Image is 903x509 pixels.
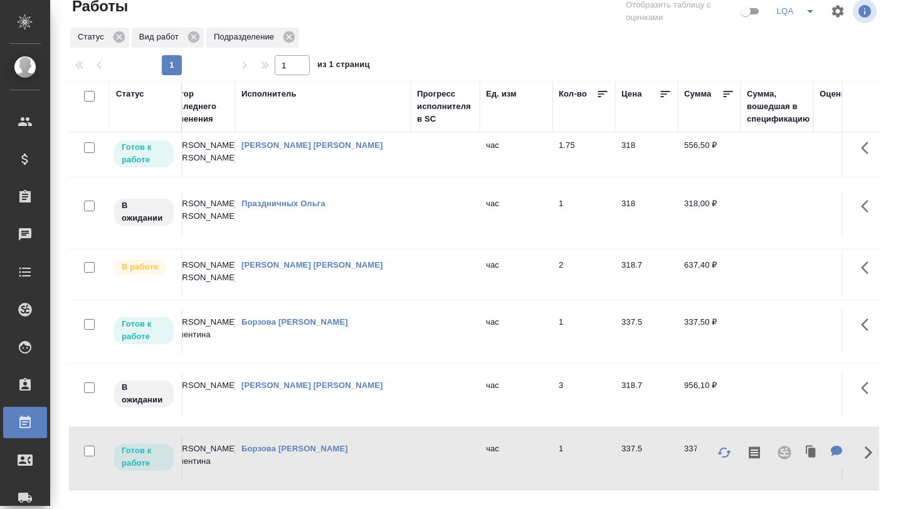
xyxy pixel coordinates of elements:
[139,31,183,43] p: Вид работ
[678,253,741,296] td: 637,40 ₽
[113,139,175,169] div: Исполнитель может приступить к работе
[853,133,884,163] button: Здесь прячутся важные кнопки
[552,373,615,417] td: 3
[769,438,800,468] div: Проект не привязан
[113,379,175,409] div: Исполнитель назначен, приступать к работе пока рано
[317,57,370,75] span: из 1 страниц
[169,88,229,125] div: Автор последнего изменения
[684,88,711,100] div: Сумма
[241,88,297,100] div: Исполнитель
[678,373,741,417] td: 956,10 ₽
[122,444,166,470] p: Готов к работе
[739,438,769,468] button: Скопировать мини-бриф
[206,28,299,48] div: Подразделение
[162,253,235,296] td: [PERSON_NAME] [PERSON_NAME]
[480,310,552,354] td: час
[615,310,678,354] td: 337.5
[132,28,204,48] div: Вид работ
[122,199,166,224] p: В ожидании
[122,381,166,406] p: В ожидании
[162,373,235,417] td: [PERSON_NAME]
[122,141,166,166] p: Готов к работе
[113,259,175,276] div: Исполнитель выполняет работу
[480,133,552,177] td: час
[552,133,615,177] td: 1.75
[486,88,517,100] div: Ед. изм
[773,1,823,21] div: split button
[122,261,158,273] p: В работе
[480,191,552,235] td: час
[417,88,473,125] div: Прогресс исполнителя в SC
[241,260,383,270] a: [PERSON_NAME] [PERSON_NAME]
[241,199,325,208] a: Праздничных Ольга
[823,438,853,468] button: Изменить комментарии
[241,140,383,150] a: [PERSON_NAME] [PERSON_NAME]
[678,191,741,235] td: 318,00 ₽
[116,88,144,100] div: Статус
[480,373,552,417] td: час
[552,310,615,354] td: 1
[853,438,884,468] button: Скрыть кнопки
[214,31,278,43] p: Подразделение
[615,191,678,235] td: 318
[480,253,552,296] td: час
[820,88,850,100] div: Оценка
[162,310,235,354] td: [PERSON_NAME] Валентина
[113,316,175,345] div: Исполнитель может приступить к работе
[853,373,884,403] button: Здесь прячутся важные кнопки
[70,28,129,48] div: Статус
[241,444,348,453] a: Борзова [PERSON_NAME]
[615,373,678,417] td: 318.7
[615,253,678,296] td: 318.7
[621,88,642,100] div: Цена
[559,88,587,100] div: Кол-во
[78,31,108,43] p: Статус
[747,88,810,125] div: Сумма, вошедшая в спецификацию
[678,310,741,354] td: 337,50 ₽
[678,436,741,480] td: 337,50 ₽
[552,191,615,235] td: 1
[480,436,552,480] td: час
[615,436,678,480] td: 337.5
[122,318,166,343] p: Готов к работе
[552,253,615,296] td: 2
[853,191,884,221] button: Здесь прячутся важные кнопки
[162,436,235,480] td: [PERSON_NAME] Валентина
[853,310,884,340] button: Здесь прячутся важные кнопки
[113,197,175,227] div: Исполнитель назначен, приступать к работе пока рано
[709,438,739,468] button: Обновить
[678,133,741,177] td: 556,50 ₽
[853,253,884,283] button: Здесь прячутся важные кнопки
[162,133,235,177] td: [PERSON_NAME] [PERSON_NAME]
[552,436,615,480] td: 1
[615,133,678,177] td: 318
[241,317,348,327] a: Борзова [PERSON_NAME]
[113,443,175,472] div: Исполнитель может приступить к работе
[241,380,383,390] a: [PERSON_NAME] [PERSON_NAME]
[162,191,235,235] td: [PERSON_NAME] [PERSON_NAME]
[800,441,823,464] button: Клонировать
